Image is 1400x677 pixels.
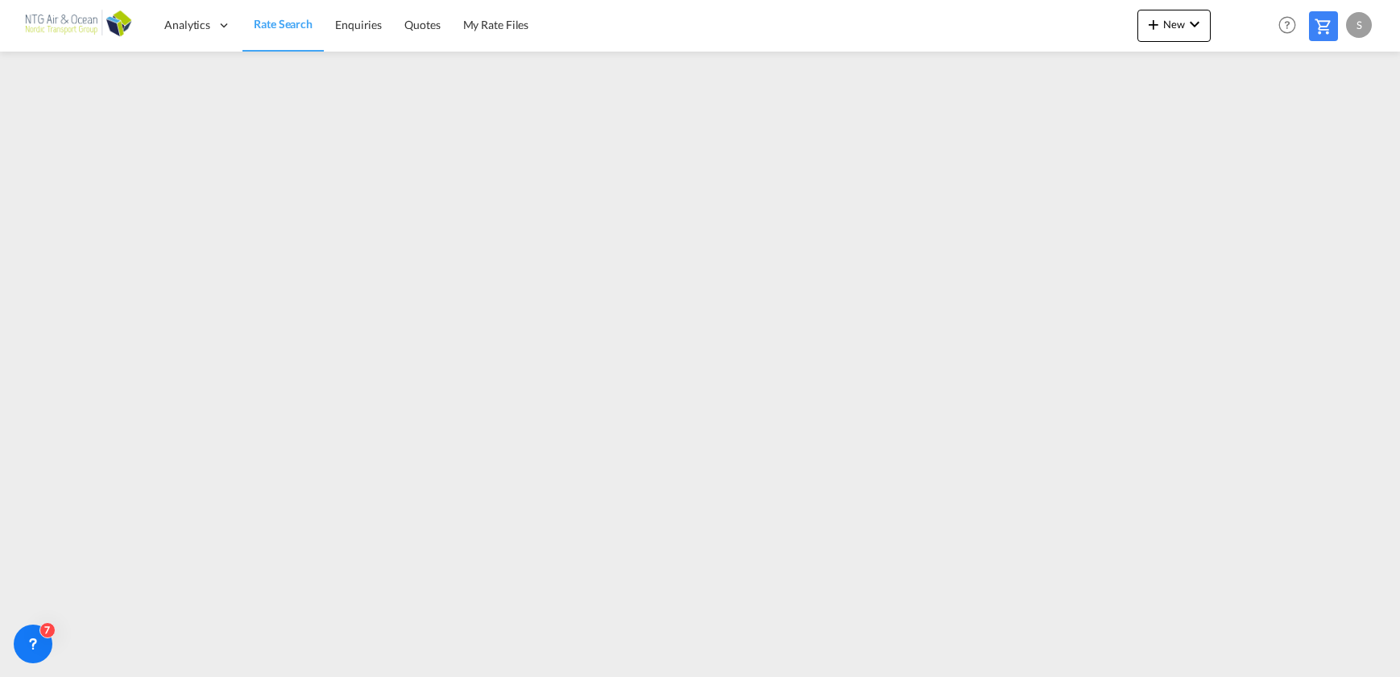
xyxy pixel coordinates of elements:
div: Help [1274,11,1309,40]
span: Rate Search [254,17,313,31]
md-icon: icon-chevron-down [1185,15,1204,34]
div: S [1346,12,1372,38]
span: New [1144,18,1204,31]
img: af31b1c0b01f11ecbc353f8e72265e29.png [24,7,133,44]
span: My Rate Files [463,18,529,31]
md-icon: icon-plus 400-fg [1144,15,1163,34]
span: Enquiries [335,18,382,31]
span: Help [1274,11,1301,39]
span: Analytics [164,17,210,33]
button: icon-plus 400-fgNewicon-chevron-down [1137,10,1211,42]
span: Quotes [404,18,440,31]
